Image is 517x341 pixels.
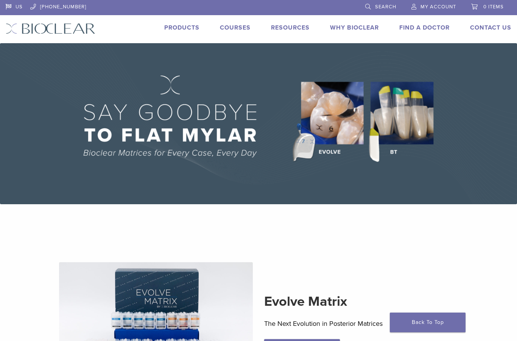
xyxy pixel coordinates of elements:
a: Why Bioclear [330,24,379,31]
p: The Next Evolution in Posterior Matrices [264,318,458,329]
h2: Evolve Matrix [264,293,458,311]
span: 0 items [483,4,504,10]
a: Back To Top [390,313,466,332]
a: Contact Us [470,24,511,31]
a: Find A Doctor [399,24,450,31]
span: Search [375,4,396,10]
span: My Account [420,4,456,10]
a: Products [164,24,199,31]
a: Courses [220,24,251,31]
a: Resources [271,24,310,31]
img: Bioclear [6,23,95,34]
